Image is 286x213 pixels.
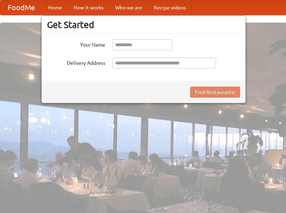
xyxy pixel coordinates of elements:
[148,0,192,15] a: Recipe videos
[47,19,240,30] h3: Get Started
[190,87,240,98] button: Find Restaurants!
[109,0,148,15] a: Who we are
[0,0,42,15] a: FoodMe
[47,39,105,48] label: Your Name
[47,58,105,67] label: Delivery Address
[42,0,68,15] a: Home
[68,0,109,15] a: How it works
